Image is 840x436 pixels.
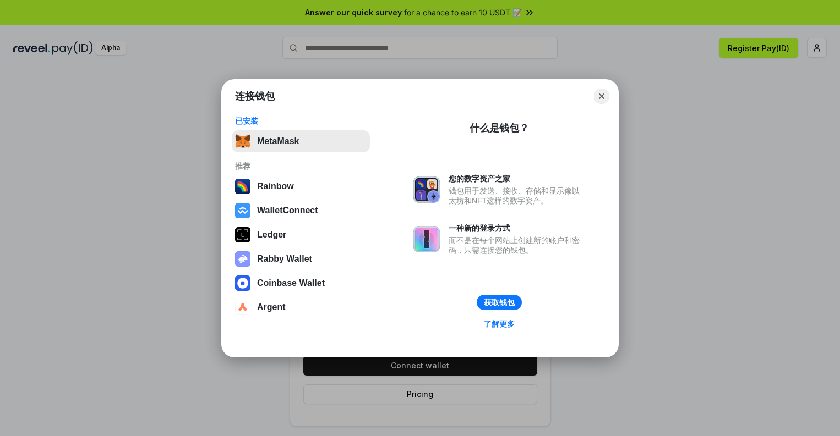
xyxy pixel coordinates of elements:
button: WalletConnect [232,200,370,222]
button: Coinbase Wallet [232,272,370,294]
div: Argent [257,302,286,312]
div: 什么是钱包？ [470,122,529,135]
img: svg+xml,%3Csvg%20xmlns%3D%22http%3A%2F%2Fwww.w3.org%2F2000%2Fsvg%22%20fill%3D%22none%22%20viewBox... [413,226,440,252]
div: WalletConnect [257,206,318,216]
div: Rainbow [257,181,294,191]
div: 推荐 [235,161,367,171]
div: 已安装 [235,116,367,126]
img: svg+xml,%3Csvg%20width%3D%2228%22%20height%3D%2228%22%20viewBox%3D%220%200%2028%2028%22%20fill%3D... [235,300,250,315]
button: Rabby Wallet [232,248,370,270]
div: 您的数字资产之家 [449,174,585,184]
img: svg+xml,%3Csvg%20xmlns%3D%22http%3A%2F%2Fwww.w3.org%2F2000%2Fsvg%22%20fill%3D%22none%22%20viewBox... [413,176,440,203]
div: 了解更多 [484,319,515,329]
button: Rainbow [232,175,370,197]
a: 了解更多 [477,317,521,331]
button: 获取钱包 [477,295,522,310]
h1: 连接钱包 [235,90,275,103]
div: MetaMask [257,136,299,146]
img: svg+xml,%3Csvg%20width%3D%22120%22%20height%3D%22120%22%20viewBox%3D%220%200%20120%20120%22%20fil... [235,179,250,194]
div: Coinbase Wallet [257,278,325,288]
div: Rabby Wallet [257,254,312,264]
div: 一种新的登录方式 [449,223,585,233]
div: 而不是在每个网站上创建新的账户和密码，只需连接您的钱包。 [449,235,585,255]
img: svg+xml,%3Csvg%20width%3D%2228%22%20height%3D%2228%22%20viewBox%3D%220%200%2028%2028%22%20fill%3D... [235,203,250,218]
img: svg+xml,%3Csvg%20xmlns%3D%22http%3A%2F%2Fwww.w3.org%2F2000%2Fsvg%22%20fill%3D%22none%22%20viewBox... [235,251,250,267]
button: MetaMask [232,130,370,152]
img: svg+xml,%3Csvg%20fill%3D%22none%22%20height%3D%2233%22%20viewBox%3D%220%200%2035%2033%22%20width%... [235,134,250,149]
button: Close [594,89,609,104]
div: Ledger [257,230,286,240]
img: svg+xml,%3Csvg%20xmlns%3D%22http%3A%2F%2Fwww.w3.org%2F2000%2Fsvg%22%20width%3D%2228%22%20height%3... [235,227,250,242]
div: 获取钱包 [484,297,515,307]
button: Ledger [232,224,370,246]
div: 钱包用于发送、接收、存储和显示像以太坊和NFT这样的数字资产。 [449,186,585,206]
img: svg+xml,%3Csvg%20width%3D%2228%22%20height%3D%2228%22%20viewBox%3D%220%200%2028%2028%22%20fill%3D... [235,275,250,291]
button: Argent [232,296,370,318]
